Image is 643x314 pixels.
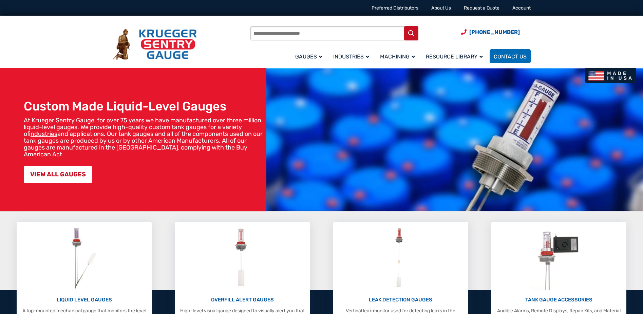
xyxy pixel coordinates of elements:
[113,29,197,60] img: Krueger Sentry Gauge
[585,68,636,83] img: Made In USA
[24,99,263,114] h1: Custom Made Liquid-Level Gauges
[20,296,148,304] p: LIQUID LEVEL GAUGES
[495,296,623,304] p: TANK GAUGE ACCESSORIES
[329,48,376,64] a: Industries
[387,226,414,290] img: Leak Detection Gauges
[24,117,263,158] p: At Krueger Sentry Gauge, for over 75 years we have manufactured over three million liquid-level g...
[266,68,643,211] img: bg_hero_bannerksentry
[295,53,322,60] span: Gauges
[372,5,418,11] a: Preferred Distributors
[227,226,258,290] img: Overfill Alert Gauges
[337,296,465,304] p: LEAK DETECTION GAUGES
[494,53,527,60] span: Contact Us
[66,226,102,290] img: Liquid Level Gauges
[431,5,451,11] a: About Us
[291,48,329,64] a: Gauges
[469,29,520,35] span: [PHONE_NUMBER]
[333,53,369,60] span: Industries
[376,48,422,64] a: Machining
[31,130,57,138] a: industries
[461,28,520,36] a: Phone Number (920) 434-8860
[464,5,499,11] a: Request a Quote
[490,49,531,63] a: Contact Us
[178,296,306,304] p: OVERFILL ALERT GAUGES
[24,166,92,183] a: VIEW ALL GAUGES
[512,5,531,11] a: Account
[426,53,483,60] span: Resource Library
[422,48,490,64] a: Resource Library
[380,53,415,60] span: Machining
[531,226,586,290] img: Tank Gauge Accessories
